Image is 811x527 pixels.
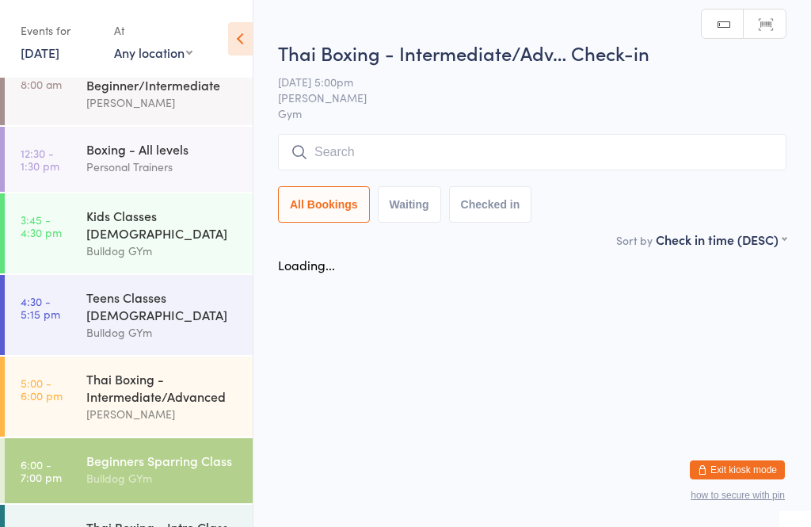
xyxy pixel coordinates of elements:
button: Exit kiosk mode [690,460,785,479]
div: Any location [114,44,192,61]
div: Bulldog GYm [86,469,239,487]
time: 4:30 - 5:15 pm [21,295,60,320]
time: 12:30 - 1:30 pm [21,147,59,172]
a: [DATE] [21,44,59,61]
time: 7:00 - 8:00 am [21,65,62,90]
a: 12:30 -1:30 pmBoxing - All levelsPersonal Trainers [5,127,253,192]
label: Sort by [616,232,653,248]
button: Checked in [449,186,532,223]
button: Waiting [378,186,441,223]
div: Personal Trainers [86,158,239,176]
div: Bulldog GYm [86,242,239,260]
div: Kids Classes [DEMOGRAPHIC_DATA] [86,207,239,242]
a: 3:45 -4:30 pmKids Classes [DEMOGRAPHIC_DATA]Bulldog GYm [5,193,253,273]
button: All Bookings [278,186,370,223]
div: Events for [21,17,98,44]
div: Teens Classes [DEMOGRAPHIC_DATA] [86,288,239,323]
h2: Thai Boxing - Intermediate/Adv… Check-in [278,40,786,66]
a: 5:00 -6:00 pmThai Boxing - Intermediate/Advanced[PERSON_NAME] [5,357,253,437]
div: Beginners Sparring Class [86,452,239,469]
input: Search [278,134,786,170]
div: Loading... [278,256,335,273]
time: 3:45 - 4:30 pm [21,213,62,239]
span: Gym [278,105,786,121]
div: Boxing - All levels [86,140,239,158]
div: [PERSON_NAME] [86,405,239,423]
div: At [114,17,192,44]
div: [PERSON_NAME] [86,94,239,112]
div: Bulldog GYm [86,323,239,342]
a: 7:00 -8:00 amThai Boxing - Beginner/Intermediate[PERSON_NAME] [5,45,253,125]
span: [PERSON_NAME] [278,90,762,105]
time: 6:00 - 7:00 pm [21,458,62,483]
a: 4:30 -5:15 pmTeens Classes [DEMOGRAPHIC_DATA]Bulldog GYm [5,275,253,355]
div: Check in time (DESC) [656,231,786,248]
span: [DATE] 5:00pm [278,74,762,90]
a: 6:00 -7:00 pmBeginners Sparring ClassBulldog GYm [5,438,253,503]
time: 5:00 - 6:00 pm [21,376,63,402]
button: how to secure with pin [691,490,785,501]
div: Thai Boxing - Intermediate/Advanced [86,370,239,405]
